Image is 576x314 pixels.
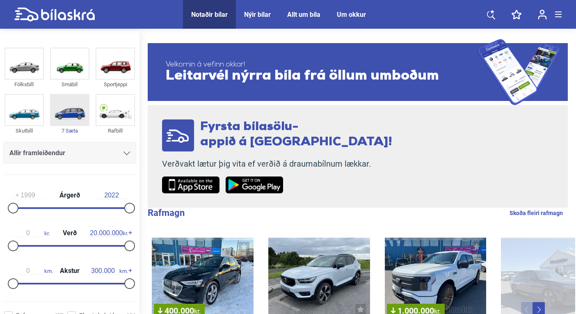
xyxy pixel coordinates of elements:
[244,11,271,18] a: Nýir bílar
[50,126,89,135] div: 7 Sæta
[287,11,320,18] a: Allt um bíla
[61,230,79,236] span: Verð
[5,126,44,135] div: Skutbíll
[9,147,65,159] span: Allir framleiðendur
[11,267,53,275] span: km.
[166,69,478,84] span: Leitarvél nýrra bíla frá öllum umboðum
[96,80,135,89] div: Sportjeppi
[148,208,185,218] b: Rafmagn
[57,192,82,199] span: Árgerð
[50,80,89,89] div: Smábíl
[337,11,366,18] a: Um okkur
[166,61,478,69] span: Velkomin á vefinn okkar!
[510,208,563,218] a: Skoða fleiri rafmagn
[90,229,128,237] span: kr.
[538,9,547,20] img: user-login.svg
[148,39,568,105] a: Velkomin á vefinn okkar!Leitarvél nýrra bíla frá öllum umboðum
[96,126,135,135] div: Rafbíll
[5,80,44,89] div: Fólksbíll
[162,159,392,169] p: Verðvakt lætur þig vita ef verðið á draumabílnum lækkar.
[200,121,392,149] span: Fyrsta bílasölu- appið á [GEOGRAPHIC_DATA]!
[11,229,50,237] span: kr.
[87,267,128,275] span: km.
[58,268,82,274] span: Akstur
[191,11,228,18] a: Notaðir bílar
